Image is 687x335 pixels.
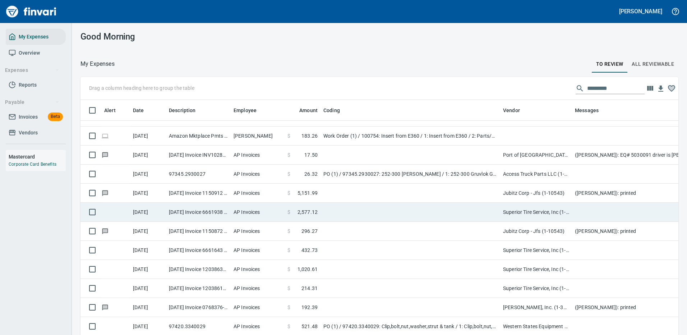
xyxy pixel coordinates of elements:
td: [DATE] Invoice 6661938 from Superior Tire Service, Inc (1-10991) [166,203,231,222]
span: $ [287,170,290,178]
span: 183.26 [301,132,318,139]
button: Expenses [2,64,62,77]
td: [DATE] Invoice 1150912 from Jubitz Corp - Jfs (1-10543) [166,184,231,203]
span: Overview [19,49,40,58]
td: [DATE] Invoice 6661643 from Superior Tire Service, Inc (1-10991) [166,241,231,260]
button: Choose columns to display [645,83,655,94]
a: Overview [6,45,66,61]
td: Superior Tire Service, Inc (1-10991) [500,241,572,260]
h5: [PERSON_NAME] [619,8,662,15]
td: AP Invoices [231,184,285,203]
td: [DATE] [130,241,166,260]
td: AP Invoices [231,279,285,298]
td: Access Truck Parts LLC (1-25872) [500,165,572,184]
td: [DATE] [130,203,166,222]
td: 97345.2930027 [166,165,231,184]
td: AP Invoices [231,241,285,260]
span: Expenses [5,66,59,75]
span: Online transaction [101,133,109,138]
td: [DATE] [130,222,166,241]
td: Superior Tire Service, Inc (1-10991) [500,279,572,298]
span: $ [287,323,290,330]
span: $ [287,208,290,216]
td: [PERSON_NAME] [231,127,285,146]
td: [DATE] Invoice 1150872 from Jubitz Corp - Jfs (1-10543) [166,222,231,241]
td: AP Invoices [231,146,285,165]
td: [DATE] [130,165,166,184]
span: Description [169,106,205,115]
span: $ [287,247,290,254]
span: Messages [575,106,599,115]
span: 1,020.61 [298,266,318,273]
span: 214.31 [301,285,318,292]
p: My Expenses [80,60,115,68]
span: Alert [104,106,116,115]
span: 296.27 [301,228,318,235]
button: [PERSON_NAME] [617,6,664,17]
span: Has messages [101,229,109,233]
span: Has messages [101,152,109,157]
td: Work Order (1) / 100754: Insert from E360 / 1: Insert from E360 / 2: Parts/Other [321,127,500,146]
a: Corporate Card Benefits [9,162,56,167]
td: [PERSON_NAME], Inc. (1-39587) [500,298,572,317]
td: [DATE] Invoice 0768376-IN from [PERSON_NAME], Inc. (1-39587) [166,298,231,317]
td: AP Invoices [231,298,285,317]
span: Has messages [101,305,109,309]
span: Messages [575,106,608,115]
h6: Mastercard [9,153,66,161]
td: PO (1) / 97345.2930027: 252-300 [PERSON_NAME] / 1: 252-300 Gruvlok Gasket [321,165,500,184]
span: 17.50 [304,151,318,159]
td: Superior Tire Service, Inc (1-10991) [500,203,572,222]
span: $ [287,132,290,139]
span: Reports [19,81,37,90]
button: Column choices favorited. Click to reset to default [666,83,677,94]
img: Finvari [4,3,58,20]
span: $ [287,266,290,273]
button: Payable [2,96,62,109]
td: [DATE] [130,184,166,203]
td: [DATE] Invoice INV10289885 from [GEOGRAPHIC_DATA] (1-24796) [166,146,231,165]
a: Vendors [6,125,66,141]
span: Vendor [503,106,529,115]
td: AP Invoices [231,165,285,184]
span: $ [287,189,290,197]
td: AP Invoices [231,222,285,241]
td: [DATE] Invoice 120386313 from Superior Tire Service, Inc (1-10991) [166,260,231,279]
span: $ [287,304,290,311]
td: AP Invoices [231,260,285,279]
span: $ [287,285,290,292]
span: To Review [596,60,623,69]
span: Description [169,106,196,115]
button: Download table [655,83,666,94]
span: 432.73 [301,247,318,254]
span: Date [133,106,144,115]
span: 521.48 [301,323,318,330]
td: Jubitz Corp - Jfs (1-10543) [500,184,572,203]
span: 26.32 [304,170,318,178]
td: Amazon Mktplace Pmts [DOMAIN_NAME][URL] WA [166,127,231,146]
td: Port of [GEOGRAPHIC_DATA] (1-24796) [500,146,572,165]
span: Coding [323,106,349,115]
td: Superior Tire Service, Inc (1-10991) [500,260,572,279]
span: 2,577.12 [298,208,318,216]
td: [DATE] Invoice 120386111 from Superior Tire Service, Inc (1-10991) [166,279,231,298]
nav: breadcrumb [80,60,115,68]
span: Amount [299,106,318,115]
span: Coding [323,106,340,115]
td: [DATE] [130,260,166,279]
span: 5,151.99 [298,189,318,197]
a: Reports [6,77,66,93]
span: $ [287,228,290,235]
span: Payable [5,98,59,107]
span: Vendor [503,106,520,115]
a: InvoicesBeta [6,109,66,125]
p: Drag a column heading here to group the table [89,84,194,92]
span: Invoices [19,113,38,121]
span: All Reviewable [632,60,674,69]
td: AP Invoices [231,203,285,222]
span: Beta [48,113,63,121]
td: [DATE] [130,127,166,146]
span: Employee [234,106,266,115]
td: Jubitz Corp - Jfs (1-10543) [500,222,572,241]
span: Vendors [19,128,38,137]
